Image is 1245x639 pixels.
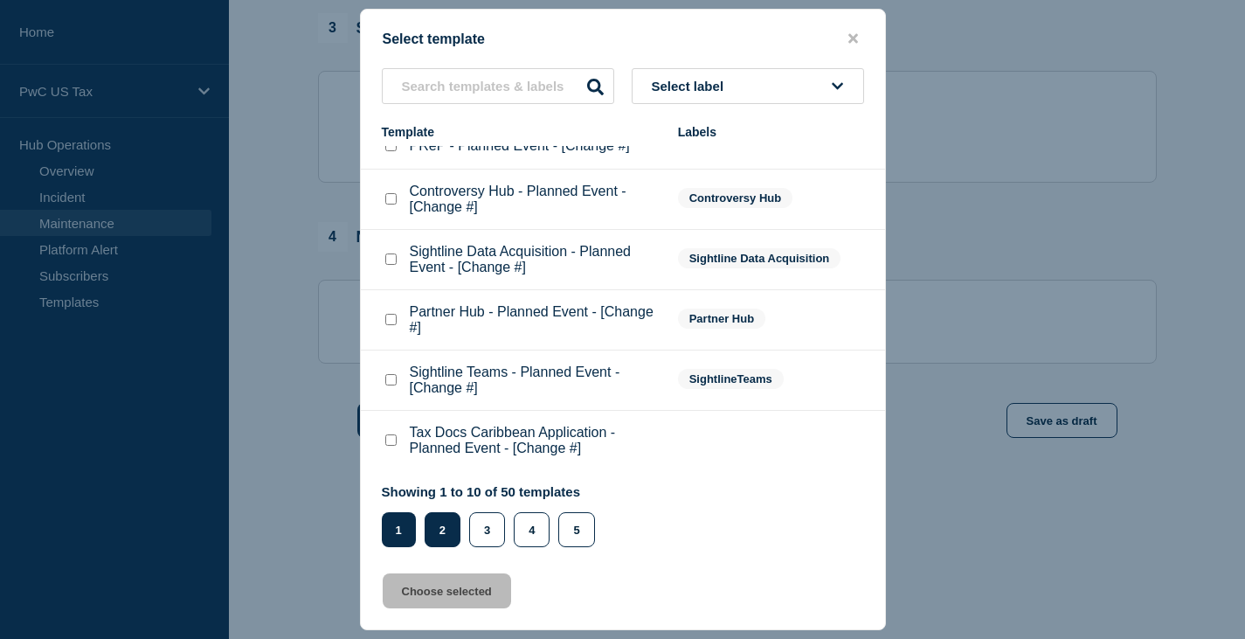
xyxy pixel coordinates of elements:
[385,140,397,151] input: PReP - Planned Event - [Change #] checkbox
[410,425,661,456] p: Tax Docs Caribbean Application - Planned Event - [Change #]
[632,68,864,104] button: Select label
[678,369,784,389] span: SightlineTeams
[678,125,864,139] div: Labels
[410,184,661,215] p: Controversy Hub - Planned Event - [Change #]
[382,484,604,499] p: Showing 1 to 10 of 50 templates
[410,365,661,396] p: Sightline Teams - Planned Event - [Change #]
[425,512,460,547] button: 2
[558,512,594,547] button: 5
[385,254,397,265] input: Sightline Data Acquisition - Planned Event - [Change #] checkbox
[410,138,630,154] p: PReP - Planned Event - [Change #]
[469,512,505,547] button: 3
[361,31,885,47] div: Select template
[410,304,661,336] p: Partner Hub - Planned Event - [Change #]
[385,374,397,385] input: Sightline Teams - Planned Event - [Change #] checkbox
[652,79,731,94] span: Select label
[385,314,397,325] input: Partner Hub - Planned Event - [Change #] checkbox
[385,434,397,446] input: Tax Docs Caribbean Application - Planned Event - [Change #] checkbox
[382,125,661,139] div: Template
[385,193,397,205] input: Controversy Hub - Planned Event - [Change #] checkbox
[382,512,416,547] button: 1
[382,68,614,104] input: Search templates & labels
[410,244,661,275] p: Sightline Data Acquisition - Planned Event - [Change #]
[678,248,841,268] span: Sightline Data Acquisition
[678,188,792,208] span: Controversy Hub
[843,31,863,47] button: close button
[514,512,550,547] button: 4
[678,309,765,329] span: Partner Hub
[383,573,511,608] button: Choose selected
